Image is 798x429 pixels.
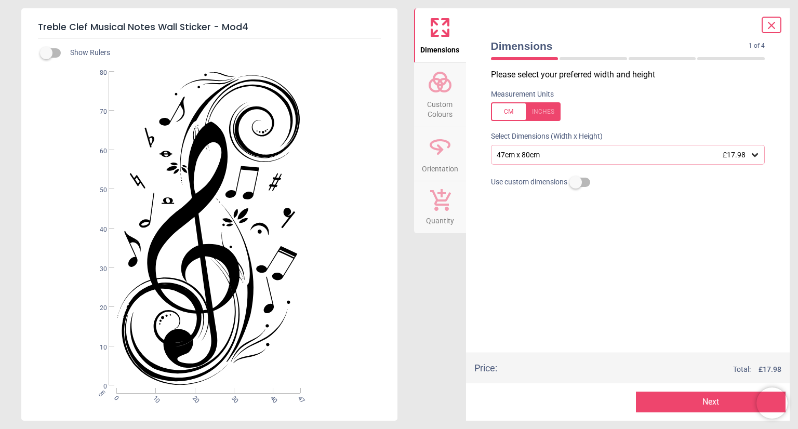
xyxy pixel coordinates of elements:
span: 40 [269,394,275,401]
span: Orientation [422,159,458,175]
span: £ [759,365,781,375]
span: 20 [87,304,107,313]
button: Dimensions [414,8,466,62]
span: 60 [87,147,107,156]
span: 10 [151,394,157,401]
span: 17.98 [763,365,781,373]
span: 40 [87,225,107,234]
button: Next [636,392,786,412]
span: Use custom dimensions [491,177,567,187]
span: 80 [87,69,107,77]
span: 20 [190,394,197,401]
button: Orientation [414,127,466,181]
iframe: Brevo live chat [756,387,788,419]
span: 10 [87,343,107,352]
span: 1 of 4 [749,42,765,50]
span: 30 [229,394,236,401]
label: Select Dimensions (Width x Height) [483,131,603,142]
div: 47cm x 80cm [496,151,750,159]
span: 70 [87,108,107,116]
span: Quantity [426,211,454,226]
label: Measurement Units [491,89,554,100]
button: Quantity [414,181,466,233]
div: Price : [474,361,497,374]
div: Show Rulers [46,47,397,59]
span: cm [97,388,106,398]
span: Custom Colours [415,95,465,120]
button: Custom Colours [414,63,466,127]
span: Dimensions [420,40,459,56]
span: Dimensions [491,38,749,53]
span: 50 [87,186,107,195]
span: 0 [112,394,118,401]
h5: Treble Clef Musical Notes Wall Sticker - Mod4 [38,17,381,38]
div: Total: [513,365,782,375]
span: £17.98 [723,151,746,159]
span: 47 [296,394,302,401]
span: 30 [87,265,107,274]
p: Please select your preferred width and height [491,69,774,81]
span: 0 [87,382,107,391]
